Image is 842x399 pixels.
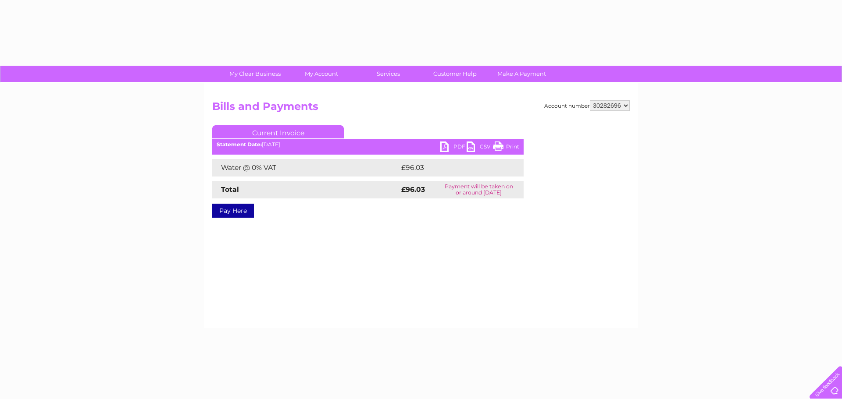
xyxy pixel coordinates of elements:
[401,185,425,194] strong: £96.03
[212,100,630,117] h2: Bills and Payments
[217,141,262,148] b: Statement Date:
[485,66,558,82] a: Make A Payment
[285,66,358,82] a: My Account
[544,100,630,111] div: Account number
[212,141,524,148] div: [DATE]
[212,125,344,138] a: Current Invoice
[399,159,507,177] td: £96.03
[212,204,254,218] a: Pay Here
[352,66,425,82] a: Services
[419,66,491,82] a: Customer Help
[212,159,399,177] td: Water @ 0% VAT
[219,66,291,82] a: My Clear Business
[221,185,239,194] strong: Total
[440,141,467,154] a: PDF
[493,141,519,154] a: Print
[467,141,493,154] a: CSV
[434,181,524,198] td: Payment will be taken on or around [DATE]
